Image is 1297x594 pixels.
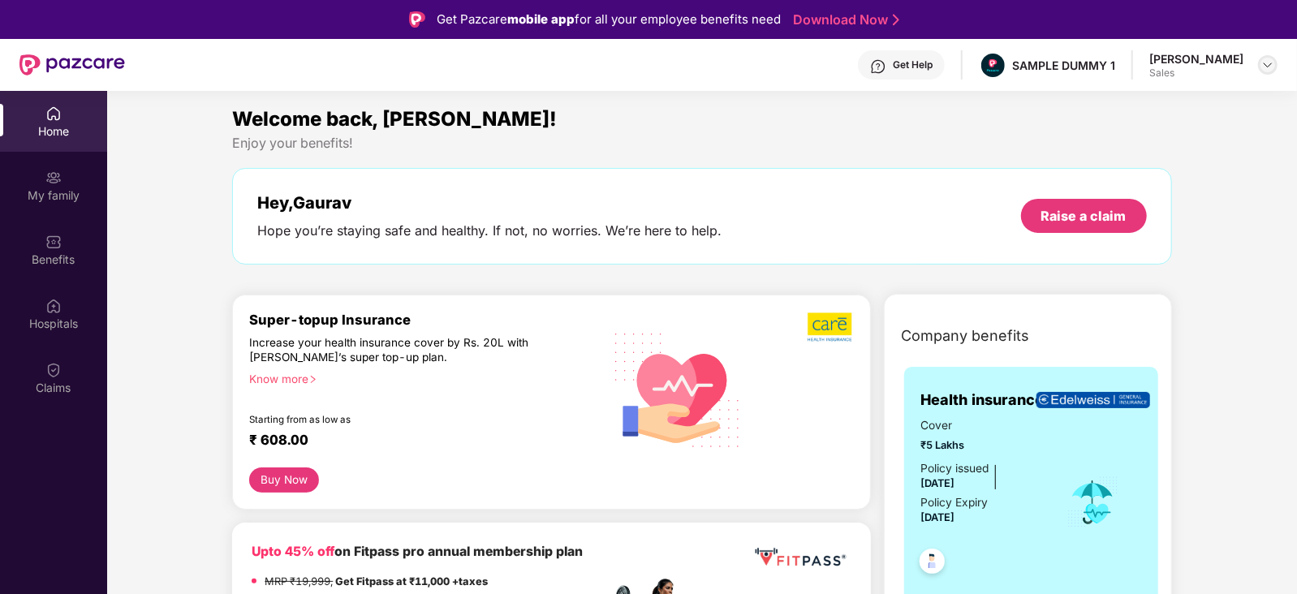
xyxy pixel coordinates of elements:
img: svg+xml;base64,PHN2ZyB4bWxucz0iaHR0cDovL3d3dy53My5vcmcvMjAwMC9zdmciIHdpZHRoPSI0OC45NDMiIGhlaWdodD... [912,544,952,583]
div: [PERSON_NAME] [1149,51,1243,67]
img: svg+xml;base64,PHN2ZyBpZD0iQ2xhaW0iIHhtbG5zPSJodHRwOi8vd3d3LnczLm9yZy8yMDAwL3N2ZyIgd2lkdGg9IjIwIi... [45,362,62,378]
div: Super-topup Insurance [249,312,601,328]
img: b5dec4f62d2307b9de63beb79f102df3.png [808,312,854,342]
div: Hope you’re staying safe and healthy. If not, no worries. We’re here to help. [257,222,722,239]
img: insurerLogo [1036,392,1150,409]
div: Hey, Gaurav [257,193,722,213]
div: SAMPLE DUMMY 1 [1012,58,1115,73]
div: Policy Expiry [920,494,988,512]
img: svg+xml;base64,PHN2ZyBpZD0iSGVscC0zMngzMiIgeG1sbnM9Imh0dHA6Ly93d3cudzMub3JnLzIwMDAvc3ZnIiB3aWR0aD... [870,58,886,75]
span: Company benefits [901,325,1029,347]
img: svg+xml;base64,PHN2ZyB3aWR0aD0iMjAiIGhlaWdodD0iMjAiIHZpZXdCb3g9IjAgMCAyMCAyMCIgZmlsbD0ibm9uZSIgeG... [45,170,62,186]
div: Enjoy your benefits! [232,135,1171,152]
span: [DATE] [920,511,954,523]
span: right [308,375,317,384]
img: icon [1066,476,1119,529]
img: Logo [409,11,425,28]
img: svg+xml;base64,PHN2ZyBpZD0iSG9zcGl0YWxzIiB4bWxucz0iaHR0cDovL3d3dy53My5vcmcvMjAwMC9zdmciIHdpZHRoPS... [45,298,62,314]
a: Download Now [793,11,894,28]
img: Stroke [893,11,899,28]
img: svg+xml;base64,PHN2ZyB4bWxucz0iaHR0cDovL3d3dy53My5vcmcvMjAwMC9zdmciIHhtbG5zOnhsaW5rPSJodHRwOi8vd3... [602,312,753,466]
div: ₹ 608.00 [249,432,585,451]
b: Upto 45% off [252,544,334,559]
span: [DATE] [920,477,954,489]
strong: mobile app [507,11,575,27]
img: New Pazcare Logo [19,54,125,75]
b: on Fitpass pro annual membership plan [252,544,583,559]
img: fppp.png [752,542,849,572]
span: Cover [920,417,1045,435]
span: ₹5 Lakhs [920,437,1045,454]
div: Increase your health insurance cover by Rs. 20L with [PERSON_NAME]’s super top-up plan. [249,335,532,364]
span: Health insurance [920,389,1044,411]
div: Get Pazcare for all your employee benefits need [437,10,781,29]
div: Know more [249,372,592,383]
span: Welcome back, [PERSON_NAME]! [232,107,557,131]
img: svg+xml;base64,PHN2ZyBpZD0iRHJvcGRvd24tMzJ4MzIiIHhtbG5zPSJodHRwOi8vd3d3LnczLm9yZy8yMDAwL3N2ZyIgd2... [1261,58,1274,71]
img: Pazcare_Alternative_logo-01-01.png [981,54,1005,77]
div: Get Help [893,58,933,71]
div: Raise a claim [1041,207,1127,225]
img: svg+xml;base64,PHN2ZyBpZD0iQmVuZWZpdHMiIHhtbG5zPSJodHRwOi8vd3d3LnczLm9yZy8yMDAwL3N2ZyIgd2lkdGg9Ij... [45,234,62,250]
img: svg+xml;base64,PHN2ZyBpZD0iSG9tZSIgeG1sbnM9Imh0dHA6Ly93d3cudzMub3JnLzIwMDAvc3ZnIiB3aWR0aD0iMjAiIG... [45,105,62,122]
button: Buy Now [249,467,318,493]
div: Policy issued [920,460,989,478]
div: Sales [1149,67,1243,80]
strong: Get Fitpass at ₹11,000 +taxes [335,575,488,588]
del: MRP ₹19,999, [265,575,333,588]
div: Starting from as low as [249,414,532,425]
